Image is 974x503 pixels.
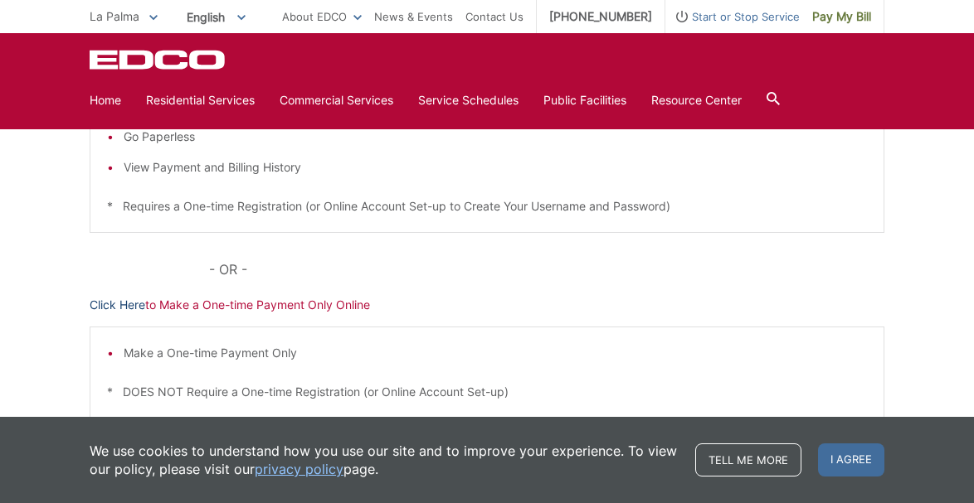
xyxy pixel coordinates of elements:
a: Contact Us [465,7,524,26]
a: Public Facilities [543,91,626,109]
li: View Payment and Billing History [124,158,867,177]
a: Service Schedules [418,91,519,109]
p: * DOES NOT Require a One-time Registration (or Online Account Set-up) [107,383,867,401]
a: Tell me more [695,443,801,476]
p: - OR - [209,258,884,281]
span: English [174,3,258,31]
a: Home [90,91,121,109]
a: privacy policy [255,460,343,478]
span: Pay My Bill [812,7,871,26]
a: EDCD logo. Return to the homepage. [90,50,227,70]
span: La Palma [90,9,139,23]
a: News & Events [374,7,453,26]
a: Commercial Services [280,91,393,109]
p: * Requires a One-time Registration (or Online Account Set-up to Create Your Username and Password) [107,197,867,215]
a: About EDCO [282,7,362,26]
p: to Make a One-time Payment Only Online [90,296,884,314]
li: Make a One-time Payment Only [124,344,867,362]
a: Residential Services [146,91,255,109]
li: Go Paperless [124,128,867,146]
span: I agree [818,443,884,476]
a: Resource Center [651,91,742,109]
p: We use cookies to understand how you use our site and to improve your experience. To view our pol... [90,442,679,478]
a: Click Here [90,296,145,314]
